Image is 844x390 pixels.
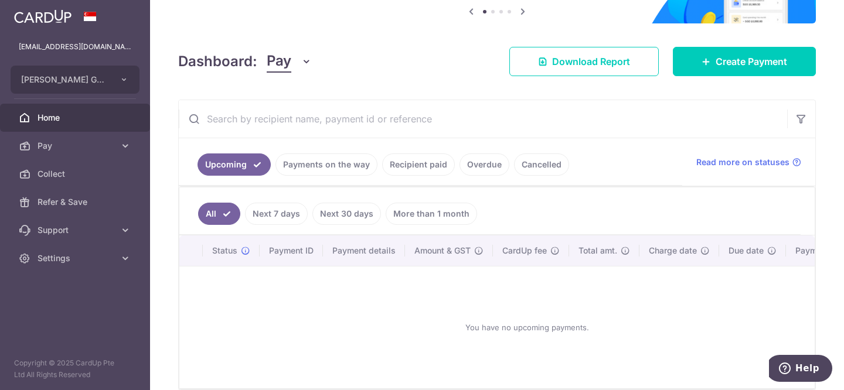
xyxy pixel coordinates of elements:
span: Create Payment [716,54,787,69]
button: [PERSON_NAME] GYM PTE. LTD. [11,66,139,94]
th: Payment ID [260,235,323,266]
a: Upcoming [198,153,271,176]
span: Pay [38,140,115,152]
span: Due date [729,245,764,256]
input: Search by recipient name, payment id or reference [179,100,787,138]
span: Status [212,245,237,256]
a: Next 30 days [312,203,381,225]
button: Pay [267,50,312,73]
th: Payment details [323,235,405,266]
span: Support [38,224,115,236]
span: Amount & GST [414,245,471,256]
a: All [198,203,240,225]
iframe: Opens a widget where you can find more information [769,355,832,384]
span: Download Report [552,54,630,69]
a: Download Report [509,47,659,76]
p: [EMAIL_ADDRESS][DOMAIN_NAME] [19,41,131,53]
a: Payments on the way [275,153,377,176]
span: Collect [38,168,115,180]
span: Refer & Save [38,196,115,208]
a: Next 7 days [245,203,308,225]
a: Recipient paid [382,153,455,176]
span: CardUp fee [502,245,547,256]
a: More than 1 month [386,203,477,225]
span: Charge date [649,245,697,256]
a: Cancelled [514,153,569,176]
span: Settings [38,252,115,264]
img: CardUp [14,9,72,23]
h4: Dashboard: [178,51,257,72]
a: Read more on statuses [696,156,801,168]
a: Create Payment [673,47,816,76]
span: Total amt. [578,245,617,256]
span: [PERSON_NAME] GYM PTE. LTD. [21,74,108,85]
span: Read more on statuses [696,156,789,168]
span: Pay [267,50,291,73]
span: Home [38,112,115,124]
a: Overdue [460,153,509,176]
